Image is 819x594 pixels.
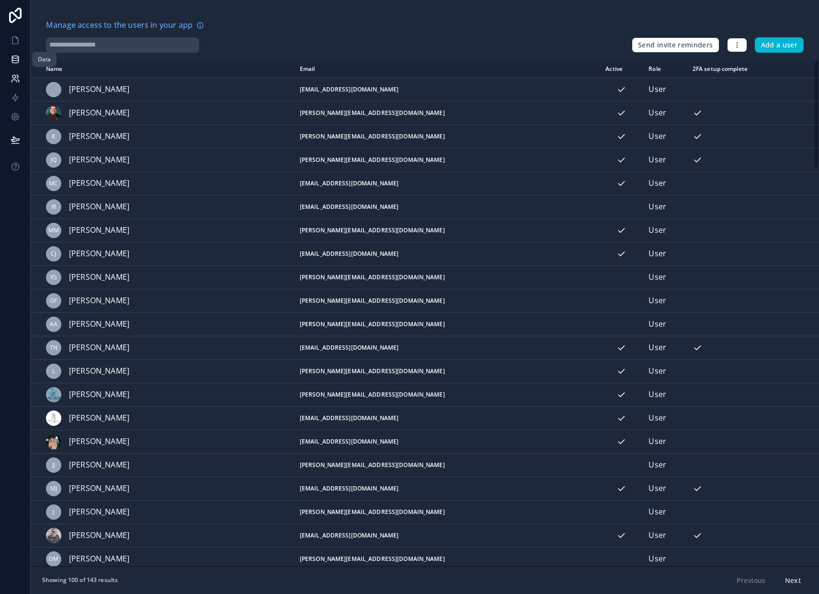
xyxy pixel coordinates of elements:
span: [PERSON_NAME] [69,177,129,190]
span: TN [50,344,57,352]
span: L [52,367,55,375]
span: User [648,412,666,424]
td: [EMAIL_ADDRESS][DOMAIN_NAME] [294,242,600,265]
span: [PERSON_NAME] [69,388,129,401]
span: [PERSON_NAME] [69,130,129,143]
span: User [648,342,666,354]
span: User [648,365,666,377]
span: [PERSON_NAME] [69,459,129,471]
th: Role [643,60,686,78]
div: scrollable content [31,60,819,566]
td: [PERSON_NAME][EMAIL_ADDRESS][DOMAIN_NAME] [294,500,600,524]
span: [PERSON_NAME] [69,506,129,518]
span: [PERSON_NAME] [69,201,129,213]
span: [PERSON_NAME] [69,271,129,284]
span: IR [51,203,56,211]
span: Showing 100 of 143 results [42,576,118,584]
span: MC [49,180,58,187]
span: [PERSON_NAME] [69,248,129,260]
span: [PERSON_NAME] [69,553,129,565]
button: Send invite reminders [632,37,719,53]
td: [EMAIL_ADDRESS][DOMAIN_NAME] [294,195,600,218]
td: [PERSON_NAME][EMAIL_ADDRESS][DOMAIN_NAME] [294,218,600,242]
span: [PERSON_NAME] [69,318,129,331]
span: [PERSON_NAME] [69,529,129,542]
td: [PERSON_NAME][EMAIL_ADDRESS][DOMAIN_NAME] [294,312,600,336]
span: GF [50,297,57,305]
span: User [648,177,666,190]
span: User [648,154,666,166]
span: [PERSON_NAME] [69,412,129,424]
th: Email [294,60,600,78]
span: User [648,130,666,143]
th: 2FA setup complete [687,60,787,78]
span: User [648,295,666,307]
span: DM [49,555,58,563]
span: User [648,201,666,213]
span: [PERSON_NAME] [69,154,129,166]
td: [EMAIL_ADDRESS][DOMAIN_NAME] [294,406,600,430]
td: [PERSON_NAME][EMAIL_ADDRESS][DOMAIN_NAME] [294,148,600,171]
span: JJ [52,461,55,469]
td: [PERSON_NAME][EMAIL_ADDRESS][DOMAIN_NAME] [294,289,600,312]
button: Add a user [755,37,804,53]
span: AA [50,320,57,328]
td: [EMAIL_ADDRESS][DOMAIN_NAME] [294,477,600,500]
span: User [648,248,666,260]
span: User [648,482,666,495]
td: [PERSON_NAME][EMAIL_ADDRESS][DOMAIN_NAME] [294,453,600,477]
span: Manage access to the users in your app [46,19,193,32]
span: [PERSON_NAME] [69,482,129,495]
span: MJ [50,485,57,492]
button: Next [778,572,808,589]
span: User [648,83,666,96]
span: User [648,388,666,401]
span: User [648,529,666,542]
span: User [648,435,666,448]
div: Data [38,56,51,63]
td: [PERSON_NAME][EMAIL_ADDRESS][DOMAIN_NAME] [294,101,600,125]
span: [PERSON_NAME] [69,107,129,119]
span: User [648,107,666,119]
span: CJ [51,250,56,258]
span: [PERSON_NAME] [69,224,129,237]
td: [PERSON_NAME][EMAIL_ADDRESS][DOMAIN_NAME] [294,125,600,148]
span: J [53,508,54,516]
span: K [52,133,55,140]
span: KS [50,274,57,281]
td: [PERSON_NAME][EMAIL_ADDRESS][DOMAIN_NAME] [294,383,600,406]
td: [PERSON_NAME][EMAIL_ADDRESS][DOMAIN_NAME] [294,547,600,571]
td: [EMAIL_ADDRESS][DOMAIN_NAME] [294,336,600,359]
span: User [648,553,666,565]
th: Active [600,60,643,78]
td: [EMAIL_ADDRESS][DOMAIN_NAME] [294,171,600,195]
span: User [648,224,666,237]
td: [EMAIL_ADDRESS][DOMAIN_NAME] [294,78,600,101]
td: [EMAIL_ADDRESS][DOMAIN_NAME] [294,524,600,547]
span: MM [48,227,59,234]
span: User [648,506,666,518]
td: [PERSON_NAME][EMAIL_ADDRESS][DOMAIN_NAME] [294,265,600,289]
span: [PERSON_NAME] [69,342,129,354]
th: Name [31,60,294,78]
span: User [648,459,666,471]
span: User [648,318,666,331]
a: Manage access to the users in your app [46,19,204,32]
td: [PERSON_NAME][EMAIL_ADDRESS][DOMAIN_NAME] [294,359,600,383]
span: JQ [51,156,57,164]
td: [EMAIL_ADDRESS][DOMAIN_NAME] [294,430,600,453]
span: User [648,271,666,284]
span: [PERSON_NAME] [69,83,129,96]
span: [PERSON_NAME] [69,435,129,448]
span: [PERSON_NAME] [69,365,129,377]
span: [PERSON_NAME] [69,295,129,307]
